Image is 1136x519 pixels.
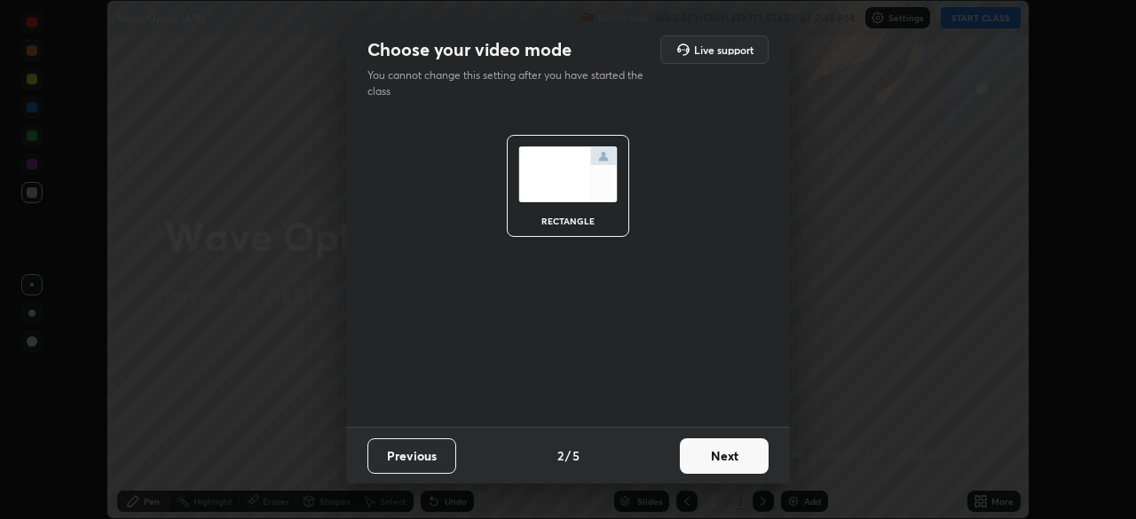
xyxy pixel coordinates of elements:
[572,446,580,465] h4: 5
[518,146,618,202] img: normalScreenIcon.ae25ed63.svg
[557,446,564,465] h4: 2
[694,44,753,55] h5: Live support
[565,446,571,465] h4: /
[367,67,655,99] p: You cannot change this setting after you have started the class
[532,216,603,225] div: rectangle
[367,438,456,474] button: Previous
[367,38,572,61] h2: Choose your video mode
[680,438,769,474] button: Next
